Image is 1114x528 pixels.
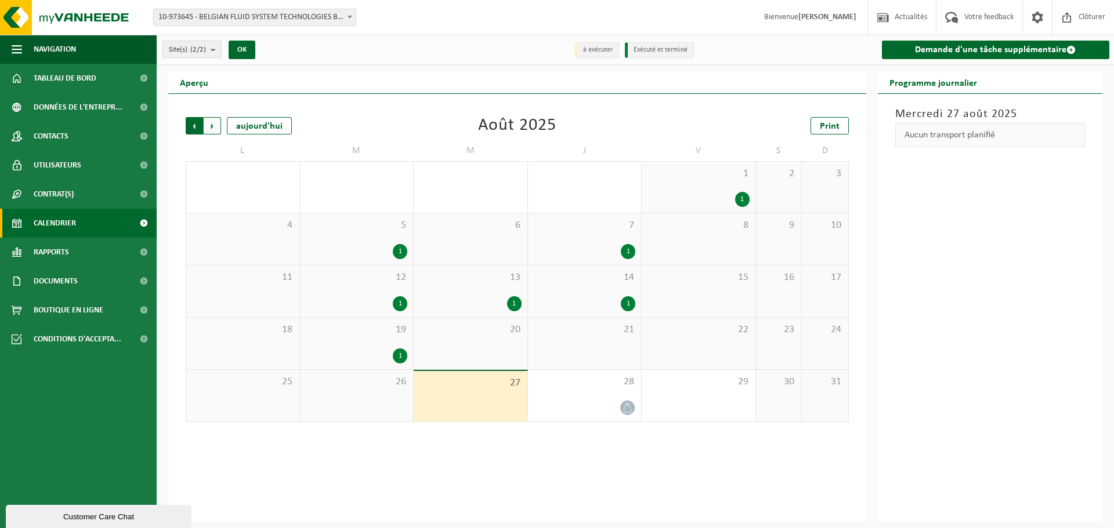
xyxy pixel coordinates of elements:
span: 29 [648,376,750,388]
div: Aucun transport planifié [895,123,1086,147]
span: Rapports [34,238,69,267]
span: 24 [808,323,842,336]
strong: [PERSON_NAME] [798,13,856,21]
a: Demande d'une tâche supplémentaire [882,41,1110,59]
span: Documents [34,267,78,296]
div: 1 [507,296,522,311]
li: à exécuter [574,42,619,58]
span: 9 [762,219,796,232]
td: M [300,140,414,161]
h2: Programme journalier [878,71,989,93]
span: Précédent [186,117,203,134]
span: 11 [192,271,294,284]
div: Août 2025 [478,117,556,134]
span: Utilisateurs [34,151,81,180]
span: 14 [534,271,636,284]
div: 1 [393,244,407,259]
span: 4 [192,219,294,232]
td: L [186,140,300,161]
div: 1 [735,192,750,207]
span: Calendrier [34,209,76,238]
span: 8 [648,219,750,232]
span: 20 [419,323,522,336]
button: Site(s)(2/2) [162,41,222,58]
span: Boutique en ligne [34,296,103,325]
count: (2/2) [190,46,206,53]
span: 15 [648,271,750,284]
span: 28 [534,376,636,388]
span: Données de l'entrepr... [34,93,122,122]
span: 19 [306,323,408,336]
span: 17 [808,271,842,284]
span: 5 [306,219,408,232]
div: aujourd'hui [227,117,292,134]
span: 21 [534,323,636,336]
span: 13 [419,271,522,284]
span: Contrat(s) [34,180,74,209]
span: Navigation [34,35,76,64]
span: 26 [306,376,408,388]
td: S [756,140,802,161]
div: 1 [621,244,635,259]
a: Print [811,117,849,134]
span: Tableau de bord [34,64,96,93]
span: Conditions d'accepta... [34,325,121,354]
td: D [802,140,848,161]
span: 23 [762,323,796,336]
td: J [528,140,642,161]
span: 30 [762,376,796,388]
span: Suivant [204,117,221,134]
span: 31 [808,376,842,388]
span: 7 [534,219,636,232]
h3: Mercredi 27 août 2025 [895,105,1086,123]
button: OK [229,41,255,59]
span: Print [820,122,840,131]
span: 25 [192,376,294,388]
span: 10 [808,219,842,232]
span: 2 [762,167,796,180]
span: Site(s) [169,41,206,59]
span: 6 [419,219,522,232]
span: 3 [808,167,842,180]
div: 1 [393,296,407,311]
span: Contacts [34,122,68,151]
span: 1 [648,167,750,180]
span: 16 [762,271,796,284]
li: Exécuté et terminé [625,42,694,58]
iframe: chat widget [6,502,194,528]
span: 10-973645 - BELGIAN FLUID SYSTEM TECHNOLOGIES BVBA / SWAGELOK - GROOT-BIJGAARDEN [154,9,356,26]
span: 18 [192,323,294,336]
div: 1 [621,296,635,311]
div: 1 [393,348,407,363]
span: 12 [306,271,408,284]
span: 10-973645 - BELGIAN FLUID SYSTEM TECHNOLOGIES BVBA / SWAGELOK - GROOT-BIJGAARDEN [153,9,356,26]
span: 22 [648,323,750,336]
td: V [642,140,756,161]
td: M [414,140,528,161]
h2: Aperçu [168,71,220,93]
span: 27 [419,377,522,389]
